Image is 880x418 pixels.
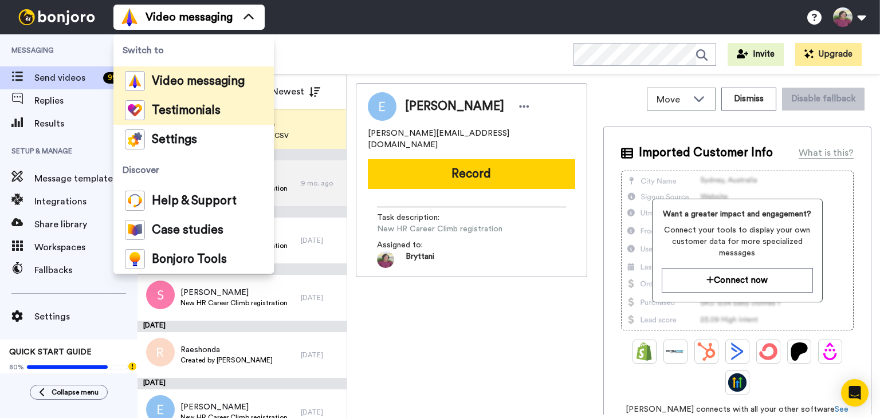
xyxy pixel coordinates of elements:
[152,105,221,116] span: Testimonials
[34,218,137,231] span: Share library
[368,128,575,151] span: [PERSON_NAME][EMAIL_ADDRESS][DOMAIN_NAME]
[662,224,813,259] span: Connect your tools to display your own customer data for more specialized messages
[113,125,274,154] a: Settings
[662,208,813,220] span: Want a greater impact and engagement?
[666,342,685,361] img: Ontraport
[34,71,99,85] span: Send videos
[44,68,103,75] div: Domain Overview
[377,239,457,251] span: Assigned to:
[120,8,139,26] img: vm-color.svg
[30,385,108,400] button: Collapse menu
[180,287,288,298] span: [PERSON_NAME]
[152,195,237,207] span: Help & Support
[34,94,137,108] span: Replies
[795,43,862,66] button: Upgrade
[34,263,137,277] span: Fallbacks
[9,348,92,356] span: QUICK START GUIDE
[377,212,457,223] span: Task description :
[368,92,396,121] img: Image of Erika
[301,293,341,302] div: [DATE]
[152,254,227,265] span: Bonjoro Tools
[125,249,145,269] img: bj-tools-colored.svg
[113,186,274,215] a: Help & Support
[113,96,274,125] a: Testimonials
[263,80,329,103] button: Newest
[728,373,747,392] img: GoHighLevel
[635,342,654,361] img: Shopify
[18,30,27,39] img: website_grey.svg
[18,18,27,27] img: logo_orange.svg
[34,240,137,254] span: Workspaces
[113,245,274,274] a: Bonjoro Tools
[180,356,273,365] span: Created by [PERSON_NAME]
[728,43,784,66] button: Invite
[301,350,341,360] div: [DATE]
[113,215,274,245] a: Case studies
[146,9,233,25] span: Video messaging
[180,344,273,356] span: Raeshonda
[180,298,288,307] span: New HR Career Climb registration
[31,66,40,76] img: tab_domain_overview_orange.svg
[301,179,341,188] div: 9 mo. ago
[125,220,145,240] img: case-study-colored.svg
[52,388,99,397] span: Collapse menu
[721,88,776,111] button: Dismiss
[799,146,854,160] div: What is this?
[34,117,137,131] span: Results
[125,191,145,211] img: help-and-support-colored.svg
[127,68,193,75] div: Keywords by Traffic
[32,18,56,27] div: v 4.0.25
[368,159,575,189] button: Record
[114,66,123,76] img: tab_keywords_by_traffic_grey.svg
[405,98,504,115] span: [PERSON_NAME]
[782,88,865,111] button: Disable fallback
[125,71,145,91] img: vm-color.svg
[377,251,394,268] img: 1cdd431e-062b-4e09-93e6-7dbe7842e292-1683758283.jpg
[113,66,274,96] a: Video messaging
[125,100,145,120] img: tm-color.svg
[152,76,245,87] span: Video messaging
[137,378,347,389] div: [DATE]
[34,172,137,186] span: Message template
[406,251,434,268] span: Bryttani
[639,144,773,161] span: Imported Customer Info
[377,223,502,235] span: New HR Career Climb registration
[125,129,145,149] img: settings-colored.svg
[662,268,813,293] button: Connect now
[127,361,137,372] div: Tooltip anchor
[790,342,808,361] img: Patreon
[759,342,777,361] img: ConvertKit
[113,34,274,66] span: Switch to
[697,342,716,361] img: Hubspot
[728,342,747,361] img: ActiveCampaign
[113,154,274,186] span: Discover
[146,338,175,366] img: r.png
[301,408,341,417] div: [DATE]
[137,321,347,332] div: [DATE]
[9,362,24,372] span: 80%
[103,72,126,84] div: 99 +
[152,224,223,236] span: Case studies
[180,401,288,413] span: [PERSON_NAME]
[34,310,137,324] span: Settings
[841,379,869,407] div: Open Intercom Messenger
[657,93,687,107] span: Move
[301,236,341,245] div: [DATE]
[34,195,137,208] span: Integrations
[30,30,126,39] div: Domain: [DOMAIN_NAME]
[146,281,175,309] img: s.png
[14,9,100,25] img: bj-logo-header-white.svg
[152,134,197,145] span: Settings
[821,342,839,361] img: Drip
